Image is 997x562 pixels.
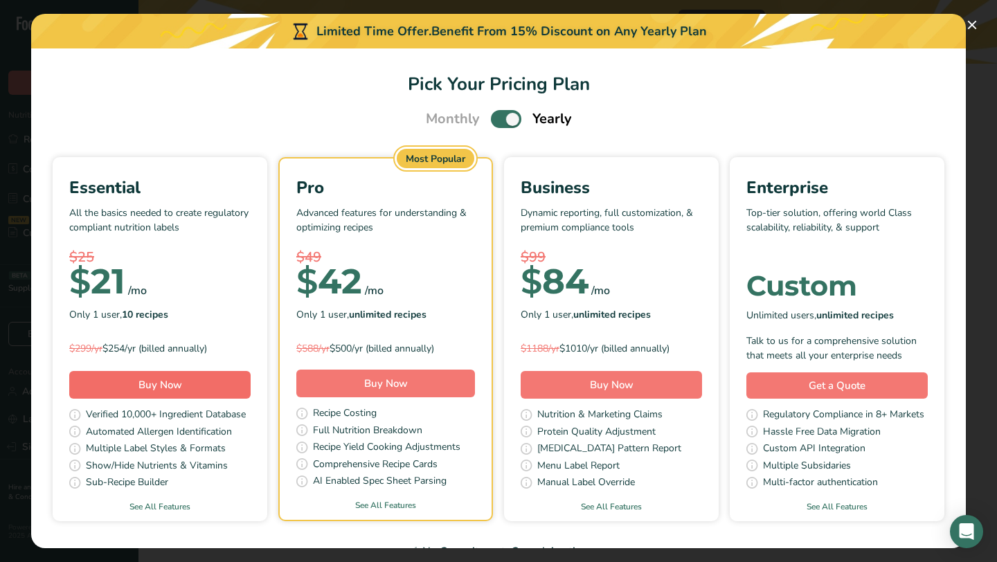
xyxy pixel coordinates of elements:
[86,458,228,475] span: Show/Hide Nutrients & Vitamins
[69,341,251,356] div: $254/yr (billed annually)
[532,109,572,129] span: Yearly
[364,377,408,390] span: Buy Now
[763,475,878,492] span: Multi-factor authentication
[313,457,438,474] span: Comprehensive Recipe Cards
[48,71,949,98] h1: Pick Your Pricing Plan
[313,439,460,457] span: Recipe Yield Cooking Adjustments
[48,543,949,560] div: No Commitment, Cancel Anytime
[296,260,318,302] span: $
[296,342,330,355] span: $588/yr
[730,500,944,513] a: See All Features
[69,247,251,268] div: $25
[746,372,928,399] a: Get a Quote
[86,441,226,458] span: Multiple Label Styles & Formats
[816,309,894,322] b: unlimited recipes
[296,341,475,356] div: $500/yr (billed annually)
[521,342,559,355] span: $1188/yr
[521,371,702,399] button: Buy Now
[431,22,707,41] div: Benefit From 15% Discount on Any Yearly Plan
[296,206,475,247] p: Advanced features for understanding & optimizing recipes
[128,282,147,299] div: /mo
[537,475,635,492] span: Manual Label Override
[746,175,928,200] div: Enterprise
[521,260,542,302] span: $
[53,500,267,513] a: See All Features
[950,515,983,548] div: Open Intercom Messenger
[296,247,475,268] div: $49
[591,282,610,299] div: /mo
[86,407,246,424] span: Verified 10,000+ Ingredient Database
[138,378,182,392] span: Buy Now
[397,149,474,168] div: Most Popular
[69,260,91,302] span: $
[122,308,168,321] b: 10 recipes
[521,206,702,247] p: Dynamic reporting, full customization, & premium compliance tools
[573,308,651,321] b: unlimited recipes
[763,407,924,424] span: Regulatory Compliance in 8+ Markets
[280,499,492,511] a: See All Features
[31,14,966,48] div: Limited Time Offer.
[537,458,620,475] span: Menu Label Report
[763,458,851,475] span: Multiple Subsidaries
[521,307,651,322] span: Only 1 user,
[537,407,663,424] span: Nutrition & Marketing Claims
[313,473,447,491] span: AI Enabled Spec Sheet Parsing
[521,341,702,356] div: $1010/yr (billed annually)
[590,378,634,392] span: Buy Now
[746,308,894,323] span: Unlimited users,
[349,308,426,321] b: unlimited recipes
[69,268,125,296] div: 21
[86,424,232,442] span: Automated Allergen Identification
[746,272,928,300] div: Custom
[521,175,702,200] div: Business
[521,247,702,268] div: $99
[426,109,480,129] span: Monthly
[69,342,102,355] span: $299/yr
[69,206,251,247] p: All the basics needed to create regulatory compliant nutrition labels
[537,424,656,442] span: Protein Quality Adjustment
[746,206,928,247] p: Top-tier solution, offering world Class scalability, reliability, & support
[763,441,865,458] span: Custom API Integration
[69,175,251,200] div: Essential
[365,282,384,299] div: /mo
[69,307,168,322] span: Only 1 user,
[296,307,426,322] span: Only 1 user,
[296,370,475,397] button: Buy Now
[296,175,475,200] div: Pro
[809,378,865,394] span: Get a Quote
[313,423,422,440] span: Full Nutrition Breakdown
[521,268,589,296] div: 84
[746,334,928,363] div: Talk to us for a comprehensive solution that meets all your enterprise needs
[537,441,681,458] span: [MEDICAL_DATA] Pattern Report
[504,500,719,513] a: See All Features
[86,475,168,492] span: Sub-Recipe Builder
[763,424,881,442] span: Hassle Free Data Migration
[296,268,362,296] div: 42
[313,406,377,423] span: Recipe Costing
[69,371,251,399] button: Buy Now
